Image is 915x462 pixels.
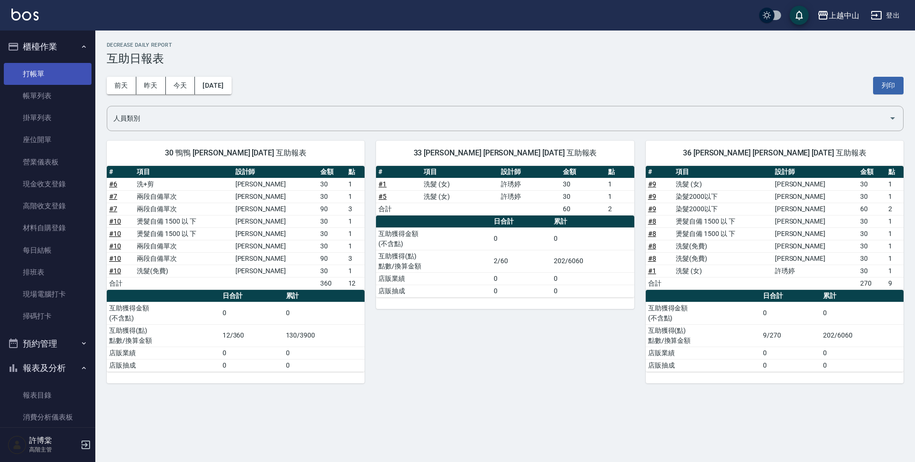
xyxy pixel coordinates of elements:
[821,302,904,324] td: 0
[761,324,821,347] td: 9/270
[821,324,904,347] td: 202/6060
[109,230,121,237] a: #10
[233,190,318,203] td: [PERSON_NAME]
[761,302,821,324] td: 0
[4,107,91,129] a: 掛單列表
[673,215,773,227] td: 燙髮自備 1500 以 下
[29,436,78,445] h5: 許博棠
[761,347,821,359] td: 0
[233,203,318,215] td: [PERSON_NAME]
[318,215,346,227] td: 30
[885,111,900,126] button: Open
[318,203,346,215] td: 90
[318,265,346,277] td: 30
[109,205,117,213] a: #7
[648,217,656,225] a: #8
[376,227,491,250] td: 互助獲得金額 (不含點)
[646,359,761,371] td: 店販抽成
[318,252,346,265] td: 90
[109,255,121,262] a: #10
[376,285,491,297] td: 店販抽成
[551,227,634,250] td: 0
[858,277,886,289] td: 270
[498,190,560,203] td: 許琇婷
[109,217,121,225] a: #10
[491,227,551,250] td: 0
[646,324,761,347] td: 互助獲得(點) 點數/換算金額
[858,178,886,190] td: 30
[551,285,634,297] td: 0
[29,445,78,454] p: 高階主管
[4,305,91,327] a: 掃碼打卡
[886,178,904,190] td: 1
[491,285,551,297] td: 0
[284,302,365,324] td: 0
[498,178,560,190] td: 許琇婷
[673,265,773,277] td: 洗髮 (女)
[761,290,821,302] th: 日合計
[233,178,318,190] td: [PERSON_NAME]
[109,242,121,250] a: #10
[646,166,904,290] table: a dense table
[773,227,858,240] td: [PERSON_NAME]
[107,166,134,178] th: #
[4,173,91,195] a: 現金收支登錄
[673,203,773,215] td: 染髮2000以下
[646,277,674,289] td: 合計
[4,217,91,239] a: 材料自購登錄
[166,77,195,94] button: 今天
[873,77,904,94] button: 列印
[134,190,233,203] td: 兩段自備單次
[376,216,634,298] table: a dense table
[4,34,91,59] button: 櫃檯作業
[233,252,318,265] td: [PERSON_NAME]
[606,166,634,178] th: 點
[858,240,886,252] td: 30
[346,227,365,240] td: 1
[673,240,773,252] td: 洗髮(免費)
[134,166,233,178] th: 項目
[560,203,606,215] td: 60
[233,215,318,227] td: [PERSON_NAME]
[648,230,656,237] a: #8
[220,359,284,371] td: 0
[821,347,904,359] td: 0
[821,359,904,371] td: 0
[886,227,904,240] td: 1
[4,331,91,356] button: 預約管理
[284,324,365,347] td: 130/3900
[318,166,346,178] th: 金額
[346,252,365,265] td: 3
[421,178,498,190] td: 洗髮 (女)
[376,166,634,216] table: a dense table
[773,215,858,227] td: [PERSON_NAME]
[107,52,904,65] h3: 互助日報表
[4,151,91,173] a: 營業儀表板
[134,227,233,240] td: 燙髮自備 1500 以 下
[4,129,91,151] a: 座位開單
[346,265,365,277] td: 1
[346,178,365,190] td: 1
[4,239,91,261] a: 每日結帳
[4,85,91,107] a: 帳單列表
[648,193,656,200] a: #9
[134,240,233,252] td: 兩段自備單次
[284,290,365,302] th: 累計
[858,265,886,277] td: 30
[886,203,904,215] td: 2
[858,190,886,203] td: 30
[646,347,761,359] td: 店販業績
[376,166,421,178] th: #
[233,227,318,240] td: [PERSON_NAME]
[551,216,634,228] th: 累計
[346,166,365,178] th: 點
[761,359,821,371] td: 0
[387,148,622,158] span: 33 [PERSON_NAME] [PERSON_NAME] [DATE] 互助報表
[109,267,121,275] a: #10
[648,255,656,262] a: #8
[107,359,220,371] td: 店販抽成
[606,190,634,203] td: 1
[829,10,859,21] div: 上越中山
[673,252,773,265] td: 洗髮(免費)
[773,252,858,265] td: [PERSON_NAME]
